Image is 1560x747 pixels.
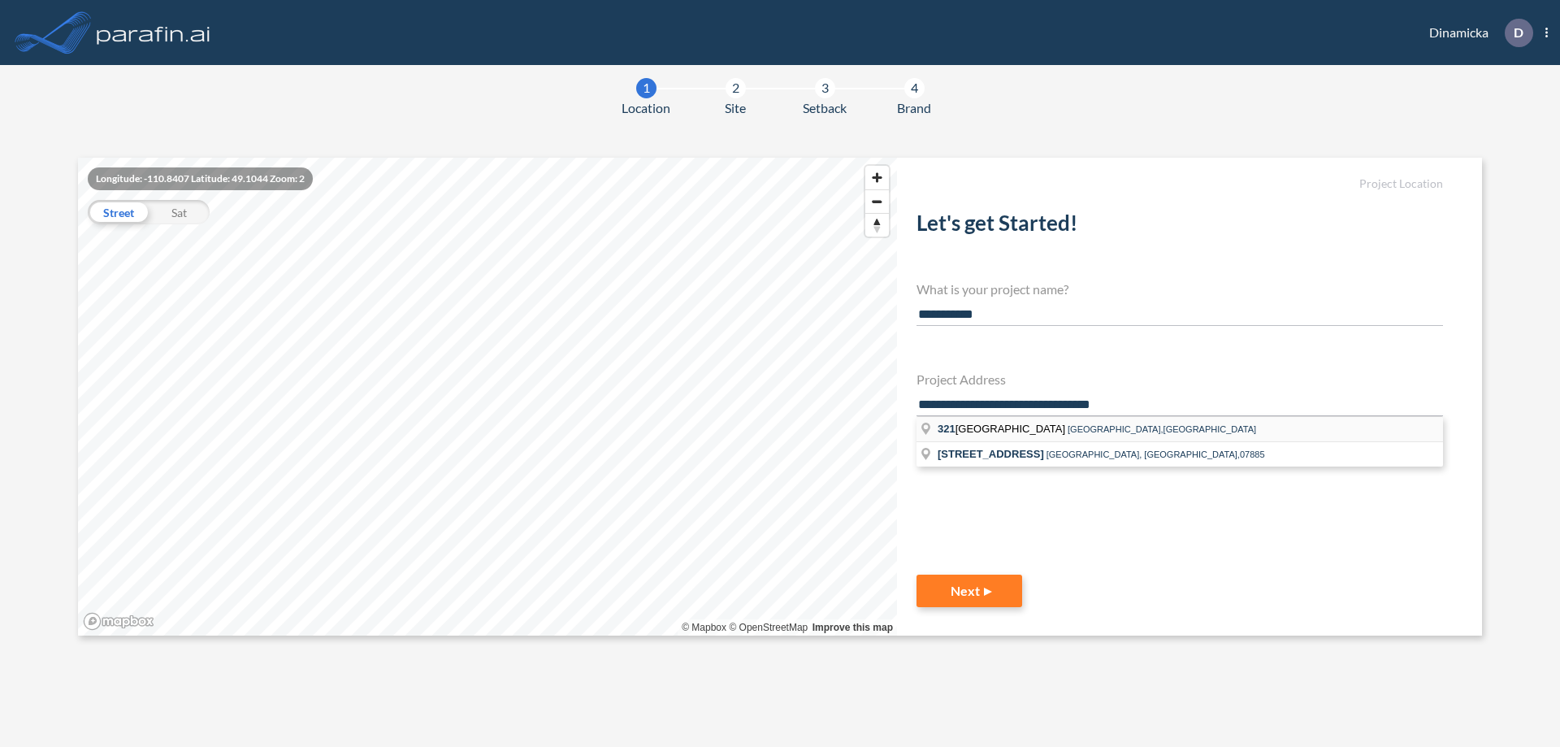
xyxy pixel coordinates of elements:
span: [STREET_ADDRESS] [938,448,1044,460]
div: 3 [815,78,835,98]
a: Mapbox homepage [83,612,154,631]
span: Setback [803,98,847,118]
p: D [1514,25,1523,40]
div: Longitude: -110.8407 Latitude: 49.1044 Zoom: 2 [88,167,313,190]
span: [GEOGRAPHIC_DATA] [938,423,1068,435]
h4: What is your project name? [916,281,1443,297]
button: Next [916,575,1022,607]
div: 2 [726,78,746,98]
div: Dinamicka [1405,19,1548,47]
div: Sat [149,200,210,224]
div: 1 [636,78,656,98]
span: 321 [938,423,955,435]
span: Brand [897,98,931,118]
div: 4 [904,78,925,98]
a: OpenStreetMap [729,622,808,633]
span: [GEOGRAPHIC_DATA], [GEOGRAPHIC_DATA],07885 [1046,450,1265,459]
h4: Project Address [916,371,1443,387]
h2: Let's get Started! [916,211,1443,242]
span: [GEOGRAPHIC_DATA],[GEOGRAPHIC_DATA] [1068,424,1256,434]
span: Location [622,98,670,118]
img: logo [93,16,214,49]
a: Mapbox [682,622,726,633]
canvas: Map [78,158,897,636]
span: Reset bearing to north [865,214,889,237]
button: Zoom out [865,189,889,213]
button: Zoom in [865,166,889,189]
a: Improve this map [812,622,893,633]
span: Site [725,98,746,118]
div: Street [88,200,149,224]
h5: Project Location [916,177,1443,191]
button: Reset bearing to north [865,213,889,237]
span: Zoom out [865,190,889,213]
